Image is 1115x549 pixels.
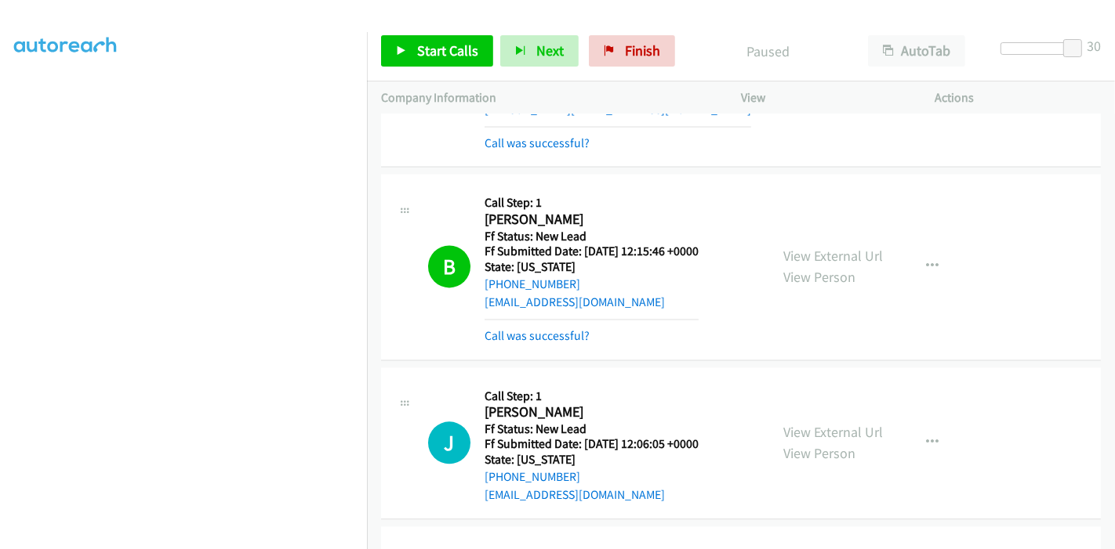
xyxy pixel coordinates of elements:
div: The call is yet to be attempted [428,421,470,464]
p: Company Information [381,88,713,107]
a: Start Calls [381,35,493,67]
h5: Ff Status: New Lead [485,229,699,244]
p: Paused [696,41,840,62]
h2: [PERSON_NAME] [485,211,699,229]
a: Call was successful? [485,135,590,150]
h5: Call Step: 1 [485,195,699,211]
h1: B [428,245,470,287]
div: 30 [1087,35,1101,56]
a: Finish [589,35,675,67]
a: View External Url [783,247,883,265]
h5: Ff Submitted Date: [DATE] 12:06:05 +0000 [485,436,699,452]
h2: [PERSON_NAME] [485,403,699,421]
p: Actions [935,88,1102,107]
span: Next [536,42,564,60]
h1: J [428,421,470,464]
button: AutoTab [868,35,965,67]
a: [EMAIL_ADDRESS][DOMAIN_NAME] [485,487,665,502]
h5: Ff Status: New Lead [485,421,699,437]
span: Start Calls [417,42,478,60]
h5: State: [US_STATE] [485,452,699,468]
a: View Person [783,268,855,286]
a: View External Url [783,423,883,441]
a: Call was successful? [485,328,590,343]
p: View [741,88,907,107]
h5: Call Step: 1 [485,388,699,404]
a: [PHONE_NUMBER] [485,276,580,291]
a: View Person [783,444,855,462]
span: Finish [625,42,660,60]
a: [PHONE_NUMBER] [485,469,580,484]
button: Next [500,35,579,67]
h5: Ff Submitted Date: [DATE] 12:15:46 +0000 [485,244,699,259]
h5: State: [US_STATE] [485,259,699,275]
a: [EMAIL_ADDRESS][DOMAIN_NAME] [485,294,665,309]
